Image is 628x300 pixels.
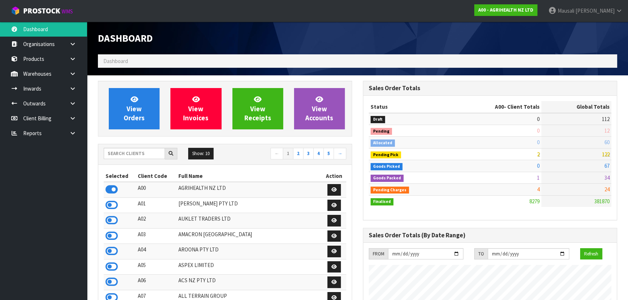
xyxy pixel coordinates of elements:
th: Selected [104,170,136,182]
span: 112 [602,116,610,122]
td: AUKLET TRADERS LTD [177,213,322,229]
a: A00 - AGRIHEALTH NZ LTD [474,4,537,16]
img: cube-alt.png [11,6,20,15]
td: AMACRON [GEOGRAPHIC_DATA] [177,228,322,244]
span: 34 [604,174,610,181]
td: [PERSON_NAME] PTY LTD [177,197,322,213]
th: Action [322,170,346,182]
td: AROONA PTY LTD [177,244,322,259]
span: Goods Packed [371,175,404,182]
span: 12 [604,127,610,134]
span: View Invoices [183,95,208,122]
a: 5 [323,148,334,159]
span: A00 [495,103,504,110]
a: ViewOrders [109,88,160,129]
small: WMS [62,8,73,15]
h3: Sales Order Totals (By Date Range) [369,232,611,239]
span: View Accounts [305,95,333,122]
span: 381870 [594,198,610,205]
a: ← [270,148,283,159]
th: - Client Totals [449,101,541,113]
span: 24 [604,186,610,193]
span: 0 [537,139,540,146]
a: ViewInvoices [170,88,221,129]
span: 122 [602,151,610,158]
button: Show: 10 [188,148,214,159]
span: Dashboard [103,58,128,64]
th: Client Code [136,170,176,182]
span: Pending Charges [371,187,409,194]
div: TO [474,248,488,260]
span: [PERSON_NAME] [575,7,615,14]
span: Mausali [558,7,574,14]
span: 0 [537,127,540,134]
td: ASPEX LIMITED [177,259,322,275]
span: Dashboard [98,32,153,44]
th: Full Name [177,170,322,182]
span: ProStock [23,6,60,16]
span: 2 [537,151,540,158]
div: FROM [369,248,388,260]
th: Global Totals [541,101,611,113]
strong: A00 - AGRIHEALTH NZ LTD [478,7,533,13]
nav: Page navigation [231,148,347,161]
a: 4 [313,148,324,159]
span: 4 [537,186,540,193]
span: 67 [604,162,610,169]
button: Refresh [580,248,602,260]
a: 2 [293,148,303,159]
th: Status [369,101,449,113]
span: Allocated [371,139,395,147]
span: 8279 [529,198,540,205]
span: 1 [537,174,540,181]
a: ViewReceipts [232,88,283,129]
span: Pending Pick [371,151,401,159]
span: Goods Picked [371,163,402,170]
h3: Sales Order Totals [369,85,611,92]
td: A05 [136,259,176,275]
a: → [334,148,346,159]
td: ACS NZ PTY LTD [177,275,322,290]
span: 0 [537,162,540,169]
td: A00 [136,182,176,197]
span: 60 [604,139,610,146]
span: Draft [371,116,385,123]
span: View Orders [124,95,145,122]
td: A04 [136,244,176,259]
td: A01 [136,197,176,213]
input: Search clients [104,148,165,159]
td: A06 [136,275,176,290]
span: View Receipts [244,95,271,122]
span: 0 [537,116,540,122]
span: Finalised [371,198,393,205]
a: 3 [303,148,314,159]
a: 1 [283,148,293,159]
td: A03 [136,228,176,244]
span: Pending [371,128,392,135]
a: ViewAccounts [294,88,345,129]
td: A02 [136,213,176,229]
td: AGRIHEALTH NZ LTD [177,182,322,197]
